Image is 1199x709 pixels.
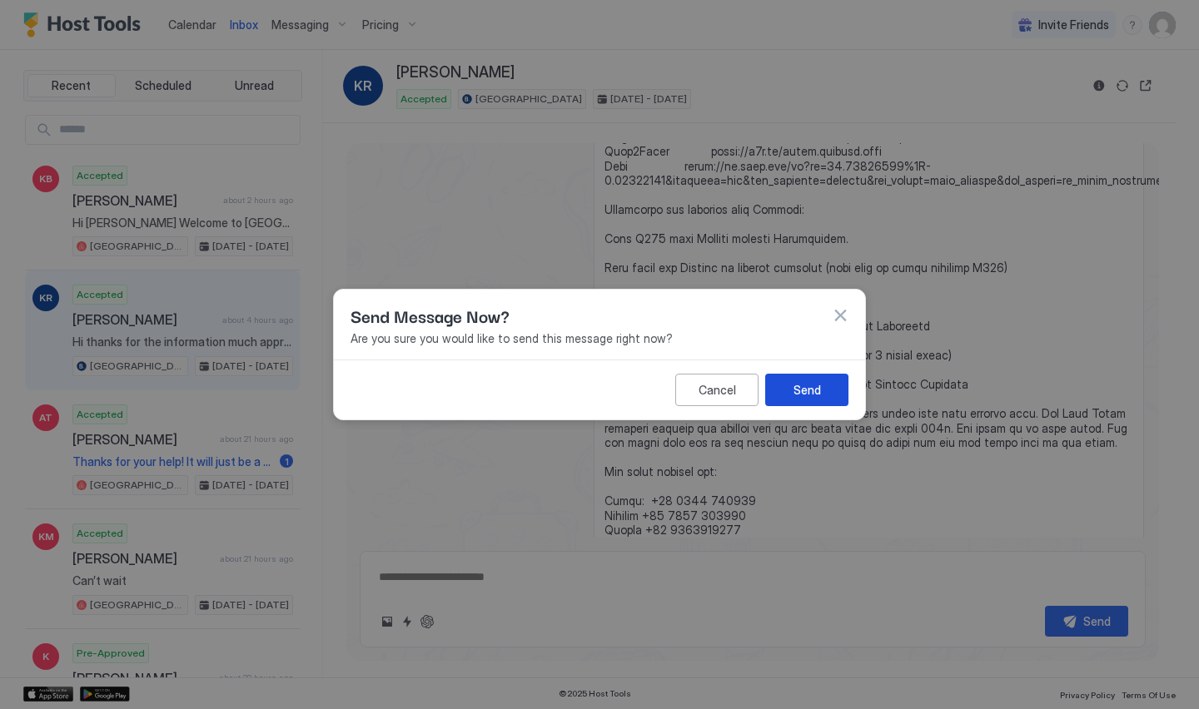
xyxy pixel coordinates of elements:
[351,303,510,328] span: Send Message Now?
[765,374,848,406] button: Send
[675,374,759,406] button: Cancel
[794,381,821,399] div: Send
[699,381,736,399] div: Cancel
[351,331,848,346] span: Are you sure you would like to send this message right now?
